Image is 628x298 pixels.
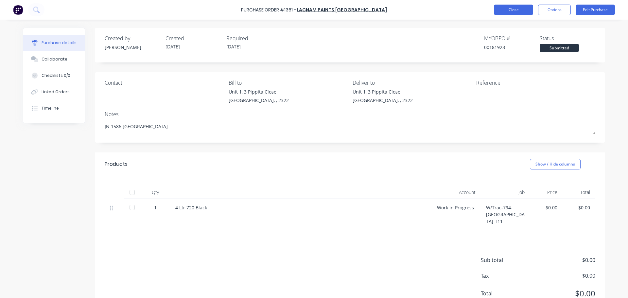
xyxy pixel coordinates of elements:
[23,35,85,51] button: Purchase details
[535,204,557,211] div: $0.00
[146,204,165,211] div: 1
[481,199,530,230] div: W/Trac-794-[GEOGRAPHIC_DATA]-T11
[105,34,160,42] div: Created by
[23,100,85,116] button: Timeline
[175,204,427,211] div: 4 Ltr 720 Black
[530,159,581,169] button: Show / Hide columns
[42,89,70,95] div: Linked Orders
[494,5,533,15] button: Close
[23,67,85,84] button: Checklists 0/0
[229,97,289,104] div: [GEOGRAPHIC_DATA], , 2322
[297,7,387,13] a: Lacnam Paints [GEOGRAPHIC_DATA]
[105,44,160,51] div: [PERSON_NAME]
[481,256,530,264] span: Sub total
[23,51,85,67] button: Collaborate
[353,79,472,87] div: Deliver to
[226,34,282,42] div: Required
[540,44,579,52] div: Submitted
[42,105,59,111] div: Timeline
[141,186,170,199] div: Qty
[23,84,85,100] button: Linked Orders
[353,97,413,104] div: [GEOGRAPHIC_DATA], , 2322
[530,186,563,199] div: Price
[563,186,595,199] div: Total
[481,272,530,280] span: Tax
[42,56,67,62] div: Collaborate
[241,7,296,13] div: Purchase Order #1361 -
[105,110,595,118] div: Notes
[166,34,221,42] div: Created
[42,40,77,46] div: Purchase details
[105,120,595,134] textarea: JN 1586 [GEOGRAPHIC_DATA]
[432,199,481,230] div: Work in Progress
[432,186,481,199] div: Account
[530,272,595,280] span: $0.00
[105,79,224,87] div: Contact
[105,160,128,168] div: Products
[540,34,595,42] div: Status
[229,79,348,87] div: Bill to
[476,79,595,87] div: Reference
[481,186,530,199] div: Job
[576,5,615,15] button: Edit Purchase
[530,256,595,264] span: $0.00
[481,289,530,297] span: Total
[353,88,413,95] div: Unit 1, 3 Pippita Close
[484,44,540,51] div: 00181923
[484,34,540,42] div: MYOB PO #
[42,73,70,79] div: Checklists 0/0
[229,88,289,95] div: Unit 1, 3 Pippita Close
[538,5,571,15] button: Options
[568,204,590,211] div: $0.00
[13,5,23,15] img: Factory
